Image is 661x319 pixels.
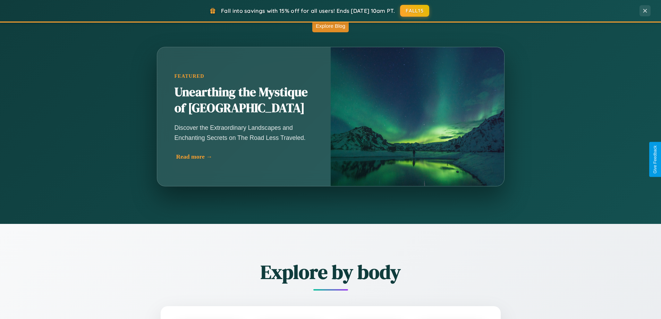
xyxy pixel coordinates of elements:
[176,153,315,160] div: Read more →
[122,259,539,285] h2: Explore by body
[175,84,313,116] h2: Unearthing the Mystique of [GEOGRAPHIC_DATA]
[312,19,349,32] button: Explore Blog
[653,145,658,174] div: Give Feedback
[175,73,313,79] div: Featured
[175,123,313,142] p: Discover the Extraordinary Landscapes and Enchanting Secrets on The Road Less Traveled.
[221,7,395,14] span: Fall into savings with 15% off for all users! Ends [DATE] 10am PT.
[400,5,429,17] button: FALL15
